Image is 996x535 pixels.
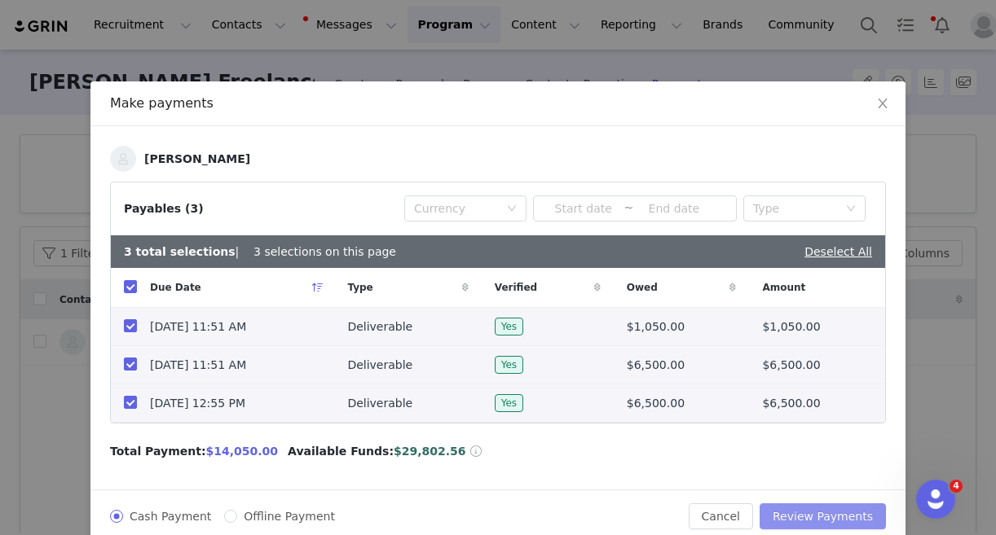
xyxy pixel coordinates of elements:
[762,280,805,295] span: Amount
[288,443,394,460] span: Available Funds:
[144,152,250,165] div: [PERSON_NAME]
[762,395,820,412] span: $6,500.00
[804,245,872,258] a: Deselect All
[237,510,342,523] span: Offline Payment
[124,245,236,258] b: 3 total selections
[627,280,658,295] span: Owed
[150,318,246,335] span: [DATE] 11:51 AM
[110,443,206,460] span: Total Payment:
[150,280,201,295] span: Due Date
[543,200,624,217] input: Start date
[495,280,537,295] span: Verified
[762,318,820,335] span: $1,050.00
[916,480,955,519] iframe: Intercom live chat
[950,480,963,493] span: 4
[753,200,838,217] div: Type
[150,395,245,412] span: [DATE] 12:55 PM
[495,394,523,412] span: Yes
[760,503,886,529] button: Review Payments
[876,97,889,110] i: icon: close
[347,280,372,295] span: Type
[110,146,250,172] a: [PERSON_NAME]
[123,510,218,523] span: Cash Payment
[633,200,714,217] input: End date
[110,146,136,172] img: a76ed2c9-e2af-4e0d-aecc-3582528360f4--s.jpg
[414,200,499,217] div: Currency
[206,445,279,458] span: $14,050.00
[347,357,412,374] span: Deliverable
[150,357,246,374] span: [DATE] 11:51 AM
[627,357,685,374] span: $6,500.00
[627,395,685,412] span: $6,500.00
[394,445,466,458] span: $29,802.56
[860,81,906,127] button: Close
[495,318,523,335] span: Yes
[124,243,396,261] div: | 3 selections on this page
[507,204,517,215] i: icon: down
[495,356,523,374] span: Yes
[347,318,412,335] span: Deliverable
[846,204,856,215] i: icon: down
[762,357,820,374] span: $6,500.00
[627,318,685,335] span: $1,050.00
[110,182,886,423] article: Payables
[110,94,886,112] div: Make payments
[689,503,753,529] button: Cancel
[347,395,412,412] span: Deliverable
[124,200,204,217] div: Payables (3)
